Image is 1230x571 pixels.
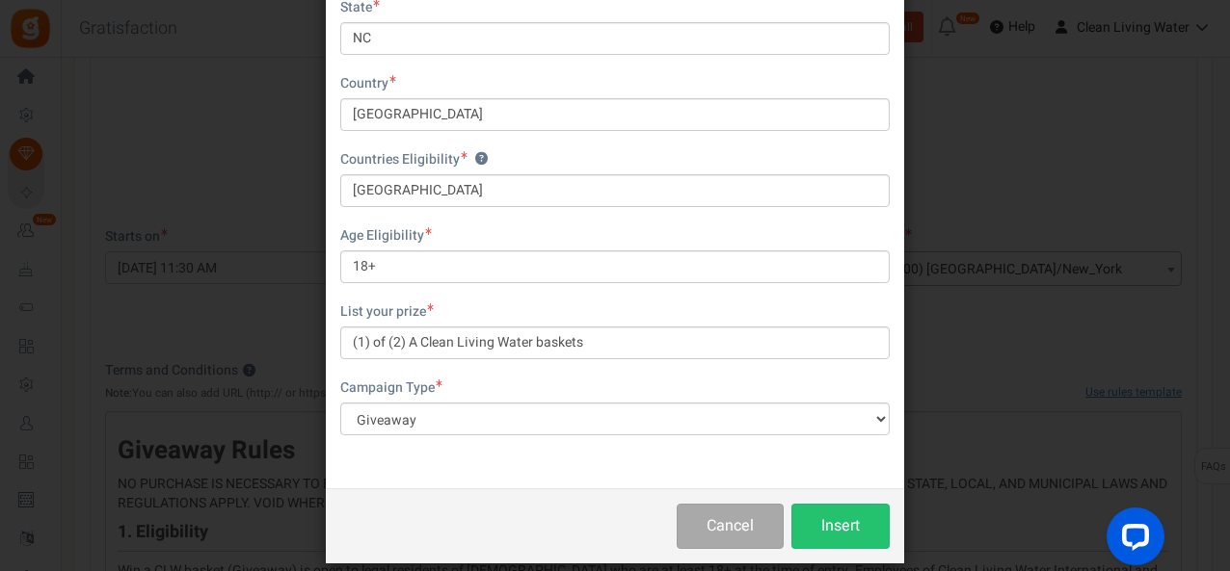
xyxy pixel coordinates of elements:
[340,302,434,322] label: List your prize
[677,504,784,549] button: Cancel
[340,378,442,398] label: Campaign Type
[340,74,396,93] label: Country
[340,150,488,169] label: Countries Eligibility
[791,504,890,549] button: Insert
[340,226,432,246] label: Age Eligibility
[475,153,488,166] button: Countries Eligibility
